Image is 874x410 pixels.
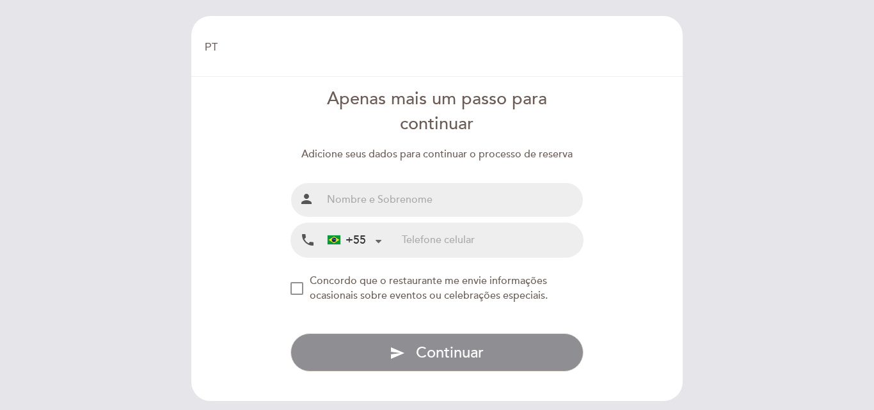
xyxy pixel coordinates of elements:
md-checkbox: NEW_MODAL_AGREE_RESTAURANT_SEND_OCCASIONAL_INFO [290,274,584,303]
div: +55 [328,232,366,249]
div: Brazil (Brasil): +55 [322,224,386,256]
div: Apenas mais um passo para continuar [290,87,584,137]
input: Nombre e Sobrenome [322,183,584,217]
button: send Continuar [290,333,584,372]
div: Adicione seus dados para continuar o processo de reserva [290,147,584,162]
i: person [299,191,314,207]
i: send [390,345,405,361]
input: Telefone celular [402,223,583,257]
span: Concordo que o restaurante me envie informações ocasionais sobre eventos ou celebrações especiais. [310,274,548,302]
span: Continuar [416,343,484,362]
i: local_phone [300,232,315,248]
